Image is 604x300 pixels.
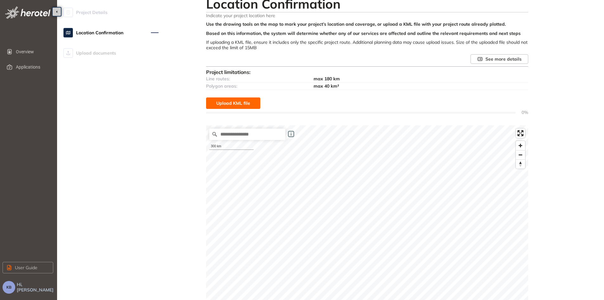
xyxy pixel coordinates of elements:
[206,97,260,109] button: Upload KML file
[206,69,528,75] div: Project limitations:
[206,12,528,18] span: Indicate your project location here
[209,143,254,150] div: 300 km
[206,76,230,82] span: Line routes:
[485,56,522,63] span: See more details
[209,129,285,140] input: Search place...
[76,26,123,39] span: Location Confirmation
[314,83,339,89] span: max 40 km²
[206,22,528,31] div: Use the drawing tools on the map to mark your project’s location and coverage, or upload a KML fi...
[471,54,528,64] button: See more details
[516,141,525,150] button: Zoom in
[314,76,340,82] span: max 180 km
[516,129,525,138] button: Enter fullscreen
[3,262,53,273] button: User Guide
[3,281,15,294] button: KB
[6,285,11,290] span: KB
[516,159,525,169] button: Reset bearing to north
[206,83,237,89] span: Polygon areas:
[76,47,116,59] span: Upload documents
[516,160,525,169] span: Reset bearing to north
[15,264,37,271] span: User Guide
[516,150,525,159] button: Zoom out
[206,40,528,54] div: If uploading a KML file, ensure it includes only the specific project route. Additional planning ...
[216,100,250,107] span: Upload KML file
[76,6,107,19] span: Project Details
[16,61,48,73] span: Applications
[16,45,48,58] span: Overview
[516,110,528,115] span: 0%
[5,6,50,19] img: logo
[206,31,528,40] div: Based on this information, the system will determine whether any of our services are affected and...
[17,282,55,293] span: Hi, [PERSON_NAME]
